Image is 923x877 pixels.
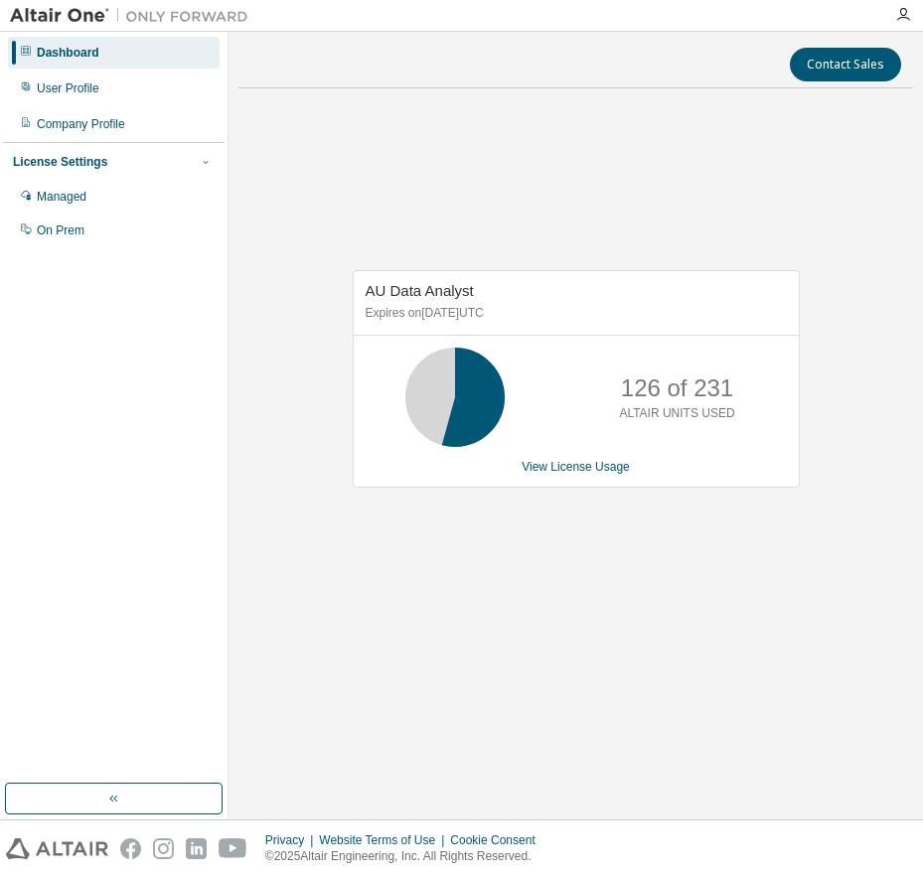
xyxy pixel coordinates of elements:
[37,80,99,96] div: User Profile
[153,838,174,859] img: instagram.svg
[219,838,247,859] img: youtube.svg
[366,282,474,299] span: AU Data Analyst
[265,848,547,865] p: © 2025 Altair Engineering, Inc. All Rights Reserved.
[13,154,107,170] div: License Settings
[37,116,125,132] div: Company Profile
[366,305,782,322] p: Expires on [DATE] UTC
[37,45,99,61] div: Dashboard
[319,832,450,848] div: Website Terms of Use
[6,838,108,859] img: altair_logo.svg
[10,6,258,26] img: Altair One
[120,838,141,859] img: facebook.svg
[790,48,901,81] button: Contact Sales
[37,189,86,205] div: Managed
[37,222,84,238] div: On Prem
[265,832,319,848] div: Privacy
[522,460,630,474] a: View License Usage
[186,838,207,859] img: linkedin.svg
[619,405,734,422] p: ALTAIR UNITS USED
[450,832,546,848] div: Cookie Consent
[621,371,733,405] p: 126 of 231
